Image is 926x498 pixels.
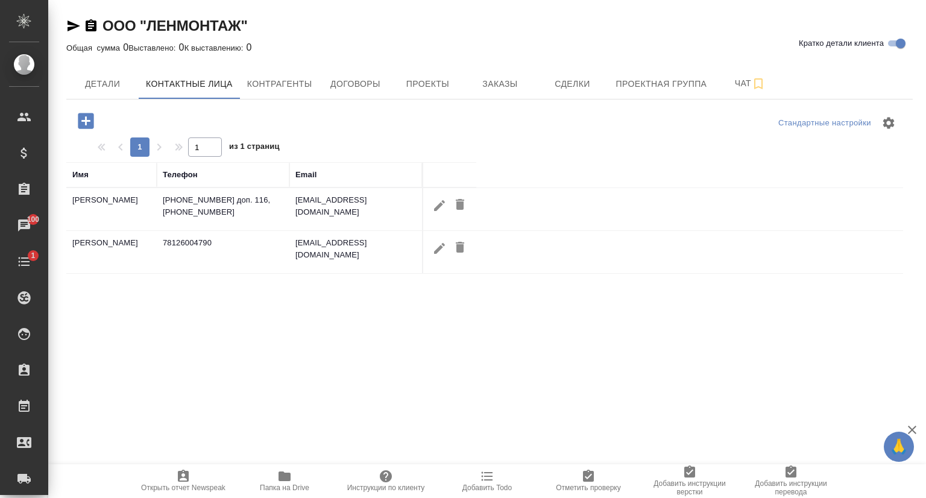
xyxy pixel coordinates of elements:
span: Отметить проверку [556,484,620,492]
button: Добавить инструкции верстки [639,464,740,498]
button: Добавить инструкции перевода [740,464,842,498]
td: [PERSON_NAME] [66,188,157,230]
span: Кратко детали клиента [799,37,884,49]
button: Редактировать [429,237,450,259]
button: Скопировать ссылку для ЯМессенджера [66,19,81,33]
span: Заказы [471,77,529,92]
a: 100 [3,210,45,241]
span: Проекты [398,77,456,92]
td: [PHONE_NUMBER] доп. 116, [PHONE_NUMBER] [157,188,289,230]
div: 0 0 0 [66,40,913,55]
span: Чат [721,76,779,91]
span: Договоры [326,77,384,92]
span: Контактные лица [146,77,233,92]
button: Скопировать ссылку [84,19,98,33]
span: 1 [24,250,42,262]
button: Добавить контактное лицо [69,109,102,133]
span: Добавить инструкции верстки [646,479,733,496]
p: Общая сумма [66,43,123,52]
a: ООО "ЛЕНМОНТАЖ" [102,17,248,34]
button: 🙏 [884,432,914,462]
button: Инструкции по клиенту [335,464,436,498]
span: Проектная группа [616,77,707,92]
button: Отметить проверку [538,464,639,498]
div: Телефон [163,169,198,181]
td: [EMAIL_ADDRESS][DOMAIN_NAME] [289,188,422,230]
td: [EMAIL_ADDRESS][DOMAIN_NAME] [289,231,422,273]
a: 1 [3,247,45,277]
p: Выставлено: [128,43,178,52]
span: Добавить Todo [462,484,512,492]
svg: Подписаться [751,77,766,91]
div: Имя [72,169,89,181]
button: Папка на Drive [234,464,335,498]
button: Удалить [450,237,470,259]
td: 78126004790 [157,231,289,273]
span: Открыть отчет Newspeak [141,484,225,492]
td: [PERSON_NAME] [66,231,157,273]
span: 100 [20,213,47,225]
span: Папка на Drive [260,484,309,492]
span: Настроить таблицу [874,109,903,137]
div: Email [295,169,317,181]
span: Детали [74,77,131,92]
button: Удалить [450,194,470,216]
button: Добавить Todo [436,464,538,498]
span: 🙏 [889,434,909,459]
button: Редактировать [429,194,450,216]
div: split button [775,114,874,133]
span: Контрагенты [247,77,312,92]
p: К выставлению: [184,43,247,52]
span: Добавить инструкции перевода [748,479,834,496]
span: Сделки [543,77,601,92]
span: Инструкции по клиенту [347,484,425,492]
button: Открыть отчет Newspeak [133,464,234,498]
span: из 1 страниц [229,139,280,157]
